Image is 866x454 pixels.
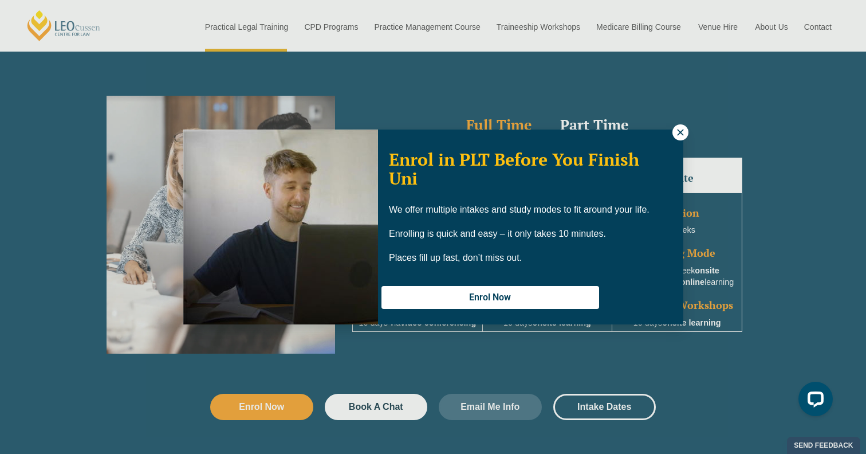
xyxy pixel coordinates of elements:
[389,205,649,214] span: We offer multiple intakes and study modes to fit around your life.
[183,130,378,324] img: Woman in yellow blouse holding folders looking to the right and smiling
[389,148,639,190] span: Enrol in PLT Before You Finish Uni
[389,229,606,238] span: Enrolling is quick and easy – it only takes 10 minutes.
[389,253,522,263] span: Places fill up fast, don’t miss out.
[381,286,599,309] button: Enrol Now
[789,377,837,425] iframe: LiveChat chat widget
[672,124,688,140] button: Close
